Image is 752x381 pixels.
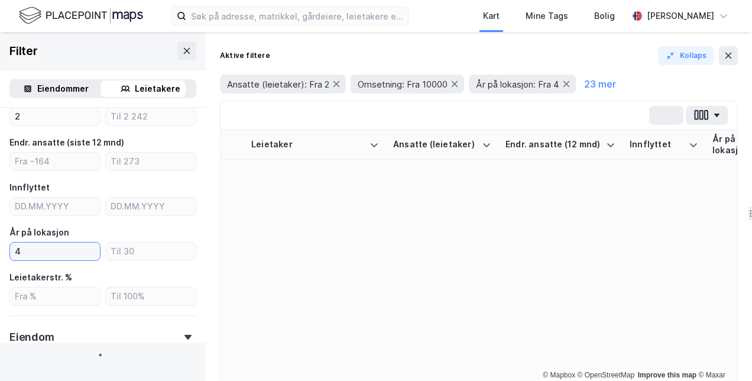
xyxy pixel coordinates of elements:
[526,9,568,23] div: Mine Tags
[10,153,100,170] input: Fra −164
[186,7,408,25] input: Søk på adresse, matrikkel, gårdeiere, leietakere eller personer
[106,198,196,215] input: DD.MM.YYYY
[543,371,575,379] a: Mapbox
[10,198,100,215] input: DD.MM.YYYY
[476,79,559,90] span: År på lokasjon: Fra 4
[93,353,112,372] img: spinner.a6d8c91a73a9ac5275cf975e30b51cfb.svg
[106,108,196,125] input: Til 2 242
[638,371,696,379] a: Improve this map
[10,243,100,260] input: Fra 3
[647,9,714,23] div: [PERSON_NAME]
[658,46,714,65] button: Kollaps
[9,270,72,285] div: Leietakerstr. %
[251,139,365,150] div: Leietaker
[37,82,89,96] div: Eiendommer
[135,82,180,96] div: Leietakere
[9,180,50,195] div: Innflyttet
[227,79,329,90] span: Ansatte (leietaker): Fra 2
[106,153,196,170] input: Til 273
[220,51,270,60] div: Aktive filtere
[393,139,477,150] div: Ansatte (leietaker)
[9,135,124,150] div: Endr. ansatte (siste 12 mnd)
[10,288,100,305] input: Fra %
[505,139,601,150] div: Endr. ansatte (12 mnd)
[581,76,620,92] button: 23 mer
[9,225,69,240] div: År på lokasjon
[578,371,635,379] a: OpenStreetMap
[19,5,143,26] img: logo.f888ab2527a4732fd821a326f86c7f29.svg
[10,108,100,125] input: Fra 2
[630,139,684,150] div: Innflyttet
[106,243,196,260] input: Til 30
[9,330,54,344] div: Eiendom
[693,324,752,381] div: Kontrollprogram for chat
[594,9,615,23] div: Bolig
[483,9,500,23] div: Kart
[693,324,752,381] iframe: Chat Widget
[358,79,448,90] span: Omsetning: Fra 10000
[9,41,38,60] div: Filter
[106,288,196,305] input: Til 100%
